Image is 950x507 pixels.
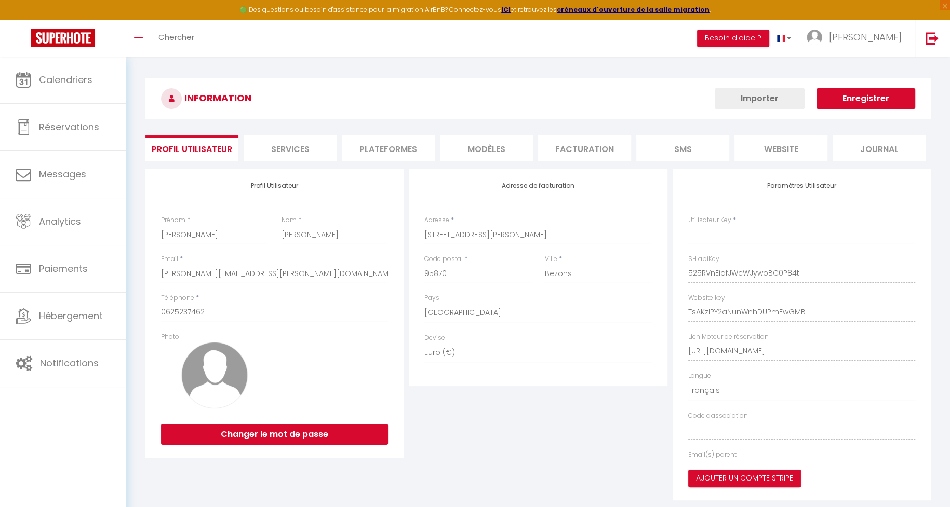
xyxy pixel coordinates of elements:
li: Plateformes [342,135,435,161]
li: SMS [636,135,729,161]
label: Email [161,254,178,264]
li: website [734,135,827,161]
span: Calendriers [39,73,92,86]
li: Services [244,135,337,161]
button: Besoin d'aide ? [697,30,769,47]
button: Ouvrir le widget de chat LiveChat [8,4,39,35]
label: Ville [545,254,557,264]
label: Téléphone [161,293,194,303]
img: ... [807,30,822,45]
li: MODÈLES [440,135,533,161]
label: Lien Moteur de réservation [688,332,769,342]
a: ... [PERSON_NAME] [799,20,915,57]
label: Pays [424,293,439,303]
a: ICI [501,5,511,14]
label: Langue [688,371,711,381]
label: Website key [688,293,725,303]
li: Profil Utilisateur [145,135,238,161]
span: [PERSON_NAME] [829,31,902,44]
label: Utilisateur Key [688,215,731,225]
h4: Adresse de facturation [424,182,651,189]
h4: Paramètres Utilisateur [688,182,915,189]
img: Super Booking [31,29,95,47]
a: créneaux d'ouverture de la salle migration [557,5,710,14]
span: Chercher [158,32,194,43]
label: Code d'association [688,411,748,421]
button: Ajouter un compte Stripe [688,470,801,487]
label: SH apiKey [688,254,719,264]
label: Email(s) parent [688,450,737,460]
label: Adresse [424,215,449,225]
button: Changer le mot de passe [161,424,388,445]
label: Code postal [424,254,463,264]
img: avatar.png [181,342,248,408]
li: Journal [833,135,926,161]
a: Chercher [151,20,202,57]
span: Messages [39,168,86,181]
span: Notifications [40,357,99,369]
span: Hébergement [39,309,103,322]
label: Photo [161,332,179,342]
iframe: Chat [906,460,942,499]
button: Enregistrer [817,88,915,109]
img: logout [926,32,939,45]
h4: Profil Utilisateur [161,182,388,189]
label: Prénom [161,215,185,225]
li: Facturation [538,135,631,161]
span: Paiements [39,262,88,275]
h3: INFORMATION [145,78,931,119]
button: Importer [715,88,805,109]
label: Devise [424,333,445,343]
span: Analytics [39,215,81,228]
span: Réservations [39,120,99,133]
label: Nom [282,215,297,225]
